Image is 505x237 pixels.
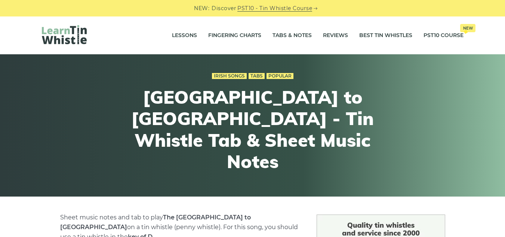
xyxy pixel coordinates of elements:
a: Fingering Charts [208,26,261,45]
a: PST10 CourseNew [424,26,464,45]
img: LearnTinWhistle.com [42,25,87,44]
span: New [460,24,475,32]
a: Irish Songs [212,73,247,79]
a: Tabs [249,73,265,79]
a: Best Tin Whistles [359,26,412,45]
a: Reviews [323,26,348,45]
h1: [GEOGRAPHIC_DATA] to [GEOGRAPHIC_DATA] - Tin Whistle Tab & Sheet Music Notes [115,86,390,173]
a: Lessons [172,26,197,45]
a: Tabs & Notes [272,26,312,45]
a: Popular [267,73,293,79]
